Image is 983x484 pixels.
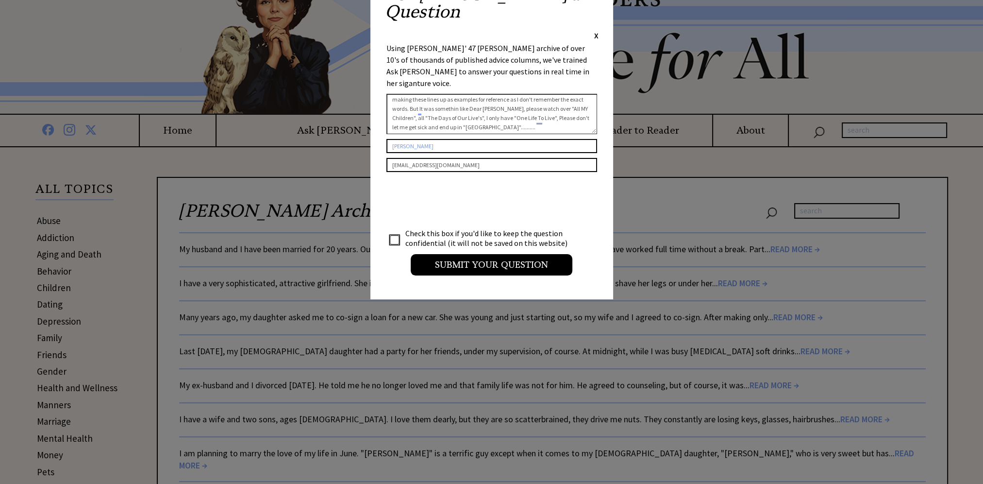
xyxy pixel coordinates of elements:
span: X [594,31,599,40]
td: Check this box if you'd like to keep the question confidential (it will not be saved on this webs... [405,228,577,248]
input: Your Email Address (Optional if you would like notifications on this post) [386,158,597,172]
iframe: reCAPTCHA [386,182,534,220]
input: Submit your Question [411,254,572,276]
input: Your Name or Nickname (Optional) [386,139,597,153]
div: Using [PERSON_NAME]' 47 [PERSON_NAME] archive of over 10's of thousands of published advice colum... [386,42,597,89]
